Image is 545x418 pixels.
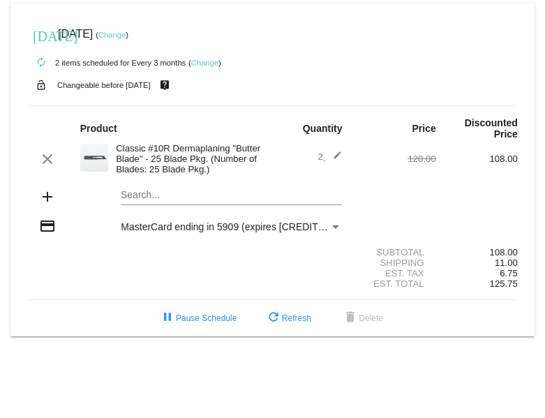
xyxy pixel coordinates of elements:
button: Pause Schedule [148,306,248,331]
div: 108.00 [436,154,518,164]
mat-select: Payment Method [121,221,342,232]
mat-icon: [DATE] [33,27,50,43]
span: Delete [342,313,383,323]
span: Pause Schedule [159,313,237,323]
span: Refresh [265,313,311,323]
mat-icon: edit [325,151,342,167]
div: Est. Tax [354,268,436,278]
button: Refresh [254,306,322,331]
small: 2 items scheduled for Every 3 months [27,59,186,67]
mat-icon: autorenew [33,54,50,71]
img: dermaplanepro-10r-dermaplaning-blade-up-close.png [80,144,108,172]
strong: Quantity [303,123,343,134]
mat-icon: credit_card [39,218,56,234]
small: ( ) [96,31,128,39]
mat-icon: clear [39,151,56,167]
small: ( ) [188,59,221,67]
div: Subtotal [354,247,436,257]
mat-icon: live_help [156,76,173,94]
mat-icon: add [39,188,56,205]
mat-icon: pause [159,310,176,327]
span: 125.75 [490,278,518,289]
input: Search... [121,190,342,201]
button: Delete [331,306,394,331]
mat-icon: delete [342,310,359,327]
strong: Product [80,123,117,134]
small: Changeable before [DATE] [57,81,151,89]
div: 120.00 [354,154,436,164]
a: Change [191,59,218,67]
span: 2 [318,151,342,162]
span: MasterCard ending in 5909 (expires [CREDIT_CARD_DATA]) [121,221,387,232]
div: Est. Total [354,278,436,289]
div: Shipping [354,257,436,268]
span: 11.00 [495,257,518,268]
mat-icon: refresh [265,310,282,327]
mat-icon: lock_open [33,76,50,94]
span: 6.75 [500,268,518,278]
div: Classic #10R Dermaplaning "Butter Blade" - 25 Blade Pkg. (Number of Blades: 25 Blade Pkg.) [109,143,272,174]
a: Change [98,31,126,39]
strong: Price [412,123,436,134]
div: 108.00 [436,247,518,257]
strong: Discounted Price [465,117,518,140]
